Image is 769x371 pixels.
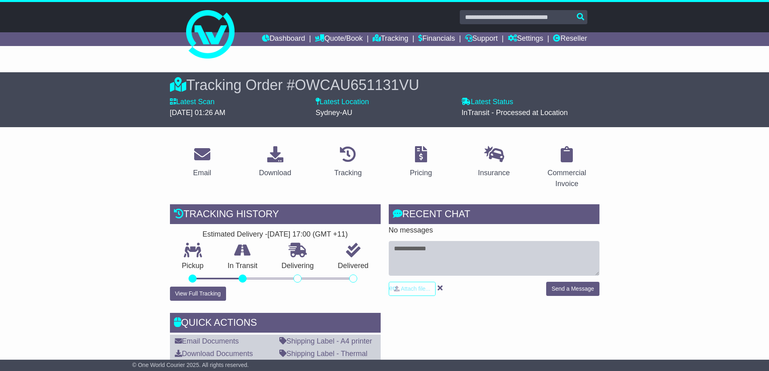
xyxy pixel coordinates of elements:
[461,109,568,117] span: InTransit - Processed at Location
[389,226,599,235] p: No messages
[316,98,369,107] label: Latest Location
[473,143,515,181] a: Insurance
[216,262,270,270] p: In Transit
[270,262,326,270] p: Delivering
[534,143,599,192] a: Commercial Invoice
[315,32,362,46] a: Quote/Book
[170,262,216,270] p: Pickup
[175,350,253,358] a: Download Documents
[170,313,381,335] div: Quick Actions
[254,143,296,181] a: Download
[546,282,599,296] button: Send a Message
[170,287,226,301] button: View Full Tracking
[553,32,587,46] a: Reseller
[316,109,352,117] span: Sydney-AU
[170,76,599,94] div: Tracking Order #
[279,350,368,367] a: Shipping Label - Thermal printer
[295,77,419,93] span: OWCAU651131VU
[404,143,437,181] a: Pricing
[465,32,498,46] a: Support
[334,168,362,178] div: Tracking
[188,143,216,181] a: Email
[259,168,291,178] div: Download
[410,168,432,178] div: Pricing
[268,230,348,239] div: [DATE] 17:00 (GMT +11)
[389,204,599,226] div: RECENT CHAT
[373,32,408,46] a: Tracking
[170,204,381,226] div: Tracking history
[461,98,513,107] label: Latest Status
[478,168,510,178] div: Insurance
[193,168,211,178] div: Email
[170,230,381,239] div: Estimated Delivery -
[170,98,215,107] label: Latest Scan
[132,362,249,368] span: © One World Courier 2025. All rights reserved.
[540,168,594,189] div: Commercial Invoice
[418,32,455,46] a: Financials
[279,337,372,345] a: Shipping Label - A4 printer
[175,337,239,345] a: Email Documents
[508,32,543,46] a: Settings
[262,32,305,46] a: Dashboard
[170,109,226,117] span: [DATE] 01:26 AM
[329,143,367,181] a: Tracking
[326,262,381,270] p: Delivered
